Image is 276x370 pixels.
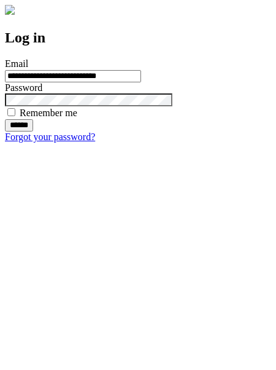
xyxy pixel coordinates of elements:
[5,58,28,69] label: Email
[5,5,15,15] img: logo-4e3dc11c47720685a147b03b5a06dd966a58ff35d612b21f08c02c0306f2b779.png
[5,30,271,46] h2: Log in
[5,132,95,142] a: Forgot your password?
[20,108,77,118] label: Remember me
[5,82,42,93] label: Password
